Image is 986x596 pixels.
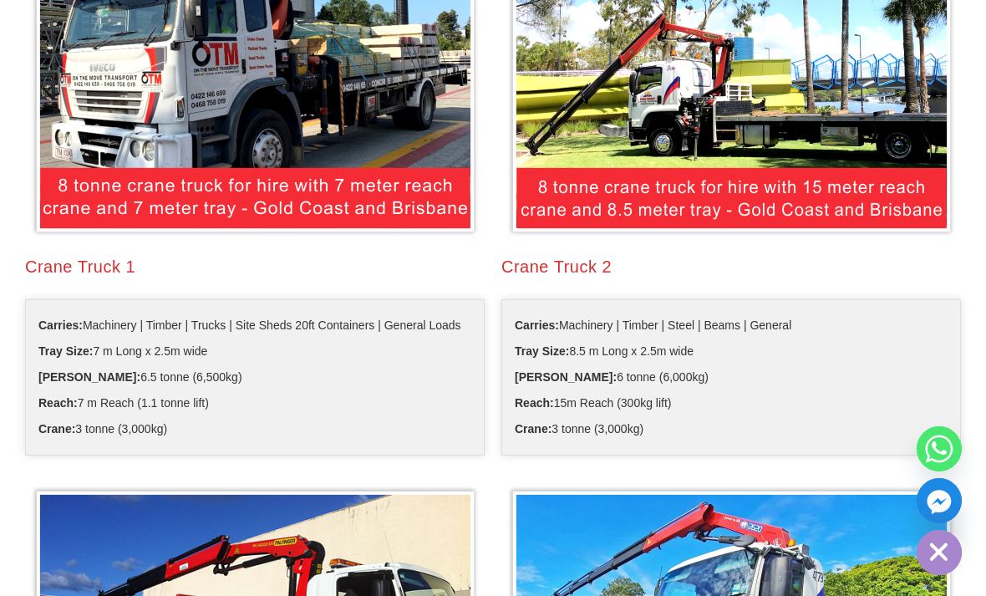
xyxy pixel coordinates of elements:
b: Carries: [38,318,83,332]
div: Crane Truck 2 [501,255,961,278]
b: Tray Size: [515,344,569,358]
h2: Crane Truck 1 [25,255,485,278]
b: Crane: [38,422,75,436]
b: [PERSON_NAME]: [38,370,140,384]
span: 15m Reach (300kg lift) [515,390,672,416]
span: 7 m Long x 2.5m wide [38,339,207,364]
span: 6 tonne (6,000kg) [515,364,709,390]
span: 7 m Reach (1.1 tonne lift) [38,390,209,416]
b: Reach: [515,396,554,410]
span: Machinery | Timber | Steel | Beams | General [515,313,791,339]
a: Facebook_Messenger [917,478,962,523]
span: 3 tonne (3,000kg) [515,416,643,442]
a: Whatsapp [917,426,962,471]
b: [PERSON_NAME]: [515,370,617,384]
span: 8.5 m Long x 2.5m wide [515,339,694,364]
b: Reach: [38,396,78,410]
span: Machinery | Timber | Trucks | Site Sheds 20ft Containers | General Loads [38,313,461,339]
b: Tray Size: [38,344,93,358]
span: 6.5 tonne (6,500kg) [38,364,242,390]
b: Crane: [515,422,551,436]
b: Carries: [515,318,559,332]
span: 3 tonne (3,000kg) [38,416,167,442]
